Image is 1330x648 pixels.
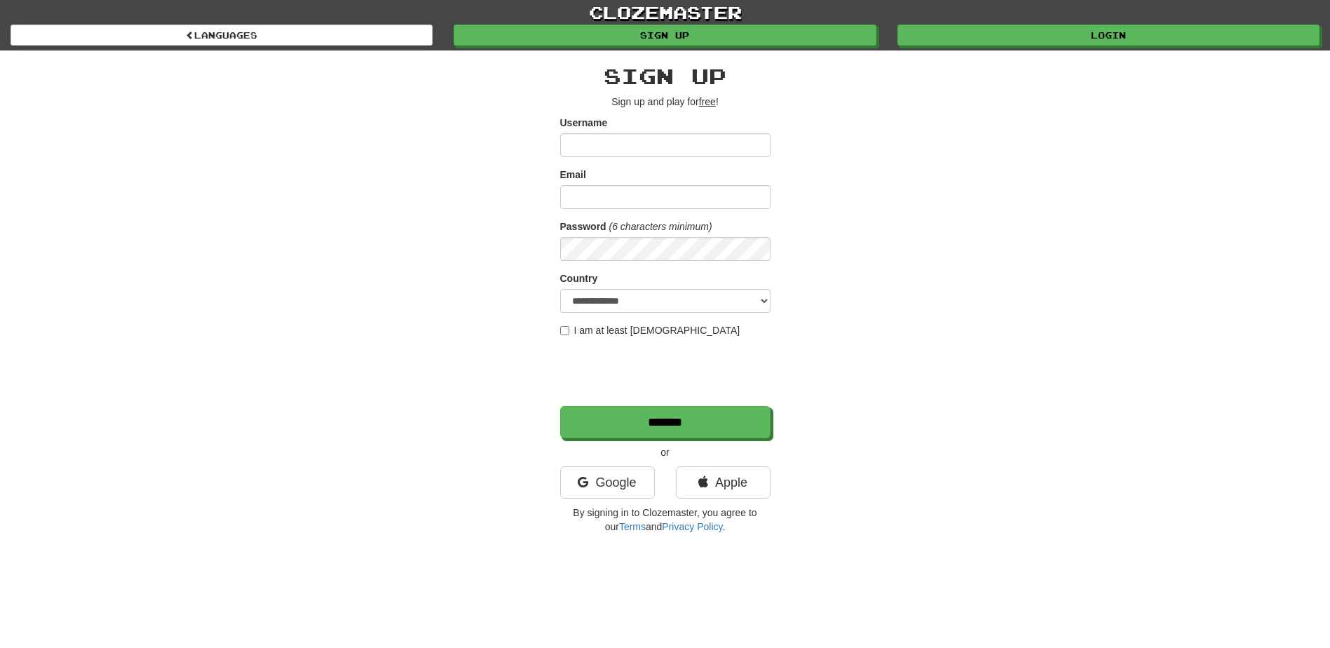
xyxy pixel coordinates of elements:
[560,445,771,459] p: or
[560,506,771,534] p: By signing in to Clozemaster, you agree to our and .
[454,25,876,46] a: Sign up
[11,25,433,46] a: Languages
[662,521,722,532] a: Privacy Policy
[609,221,712,232] em: (6 characters minimum)
[560,326,569,335] input: I am at least [DEMOGRAPHIC_DATA]
[560,116,608,130] label: Username
[560,65,771,88] h2: Sign up
[676,466,771,499] a: Apple
[560,323,740,337] label: I am at least [DEMOGRAPHIC_DATA]
[699,96,716,107] u: free
[560,466,655,499] a: Google
[560,271,598,285] label: Country
[897,25,1319,46] a: Login
[560,344,773,399] iframe: reCAPTCHA
[560,220,606,234] label: Password
[560,95,771,109] p: Sign up and play for !
[560,168,586,182] label: Email
[619,521,646,532] a: Terms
